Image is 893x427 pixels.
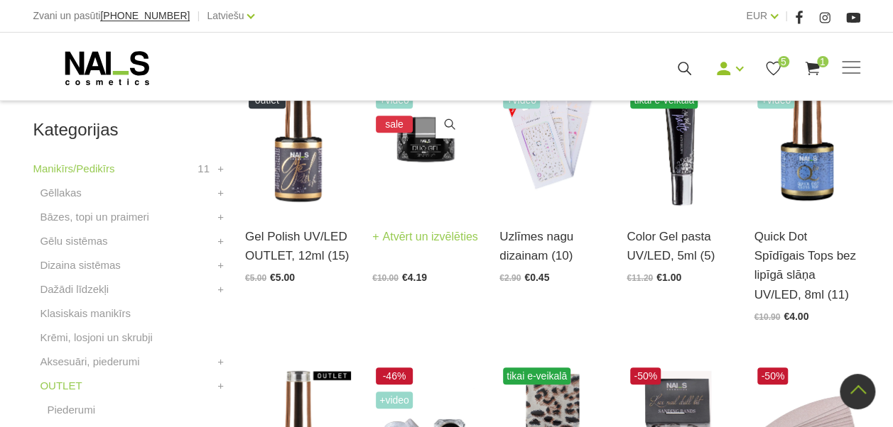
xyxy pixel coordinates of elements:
[33,7,190,25] div: Zvani un pasūti
[100,10,190,21] span: [PHONE_NUMBER]
[784,311,808,322] span: €4.00
[217,160,224,177] a: +
[757,367,788,384] span: -50%
[402,272,427,283] span: €4.19
[270,272,295,283] span: €5.00
[217,209,224,226] a: +
[40,233,107,250] a: Gēlu sistēmas
[778,56,789,67] span: 5
[217,353,224,370] a: +
[100,11,190,21] a: [PHONE_NUMBER]
[754,64,860,209] img: Quick Dot Tops – virsējais pārklājums bez lipīgā slāņa.Aktuālais trends modernam manikīra noslēgu...
[245,273,266,283] span: €5.00
[217,184,224,201] a: +
[376,367,413,384] span: -46%
[40,377,82,394] a: OUTLET
[524,272,549,283] span: €0.45
[499,227,605,265] a: Uzlīmes nagu dizainam (10)
[245,64,351,209] img: Ilgnoturīga, intensīvi pigmentēta gēllaka. Viegli klājas, lieliski žūst, nesaraujas, neatkāpjas n...
[499,64,605,209] img: Profesionālās dizaina uzlīmes nagiem...
[754,227,860,304] a: Quick Dot Spīdīgais Tops bez lipīgā slāņa UV/LED, 8ml (11)
[627,227,732,265] a: Color Gel pasta UV/LED, 5ml (5)
[33,160,114,177] a: Manikīrs/Pedikīrs
[372,227,478,247] a: Atvērt un izvēlēties
[817,56,828,67] span: 1
[217,257,224,274] a: +
[372,273,399,283] span: €10.00
[40,329,152,346] a: Krēmi, losjoni un skrubji
[376,392,413,409] span: +Video
[217,233,224,250] a: +
[217,377,224,394] a: +
[785,7,788,25] span: |
[245,227,351,265] a: Gel Polish UV/LED OUTLET, 12ml (15)
[503,367,570,384] span: tikai e-veikalā
[630,367,661,384] span: -50%
[376,116,413,133] span: sale
[40,353,139,370] a: Aksesuāri, piederumi
[627,64,732,209] img: Daudzfunkcionāla pigmentēta dizaina pasta, ar kuras palīdzību iespējams zīmēt “one stroke” un “žo...
[803,60,821,77] a: 1
[764,60,782,77] a: 5
[40,281,109,298] a: Dažādi līdzekļi
[746,7,767,24] a: EUR
[40,184,81,201] a: Gēllakas
[372,64,478,209] img: Polim. laiks:DUO GEL Nr. 101, 008, 000, 006, 002, 003, 014, 011, 012, 001, 009, 007, 005, 013, 00...
[207,7,244,24] a: Latviešu
[656,272,681,283] span: €1.00
[197,7,200,25] span: |
[33,121,224,139] h2: Kategorijas
[40,257,120,274] a: Dizaina sistēmas
[217,281,224,298] a: +
[754,312,780,322] span: €10.90
[47,401,95,418] a: Piederumi
[499,273,521,283] span: €2.90
[40,209,148,226] a: Bāzes, topi un praimeri
[627,273,653,283] span: €11.20
[197,160,210,177] span: 11
[40,305,131,322] a: Klasiskais manikīrs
